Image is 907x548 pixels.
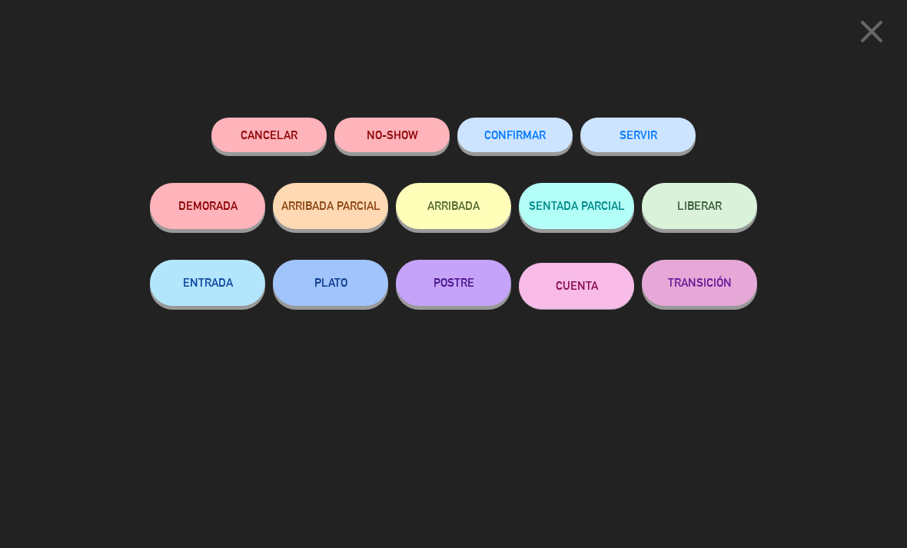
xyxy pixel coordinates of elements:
button: TRANSICIÓN [642,260,757,306]
button: POSTRE [396,260,511,306]
span: ARRIBADA PARCIAL [281,199,380,212]
i: close [852,12,891,51]
button: SENTADA PARCIAL [519,183,634,229]
button: close [848,12,895,57]
button: ENTRADA [150,260,265,306]
button: LIBERAR [642,183,757,229]
button: CONFIRMAR [457,118,573,152]
button: ARRIBADA PARCIAL [273,183,388,229]
span: CONFIRMAR [484,128,546,141]
button: PLATO [273,260,388,306]
span: LIBERAR [677,199,722,212]
button: NO-SHOW [334,118,450,152]
button: ARRIBADA [396,183,511,229]
button: DEMORADA [150,183,265,229]
button: Cancelar [211,118,327,152]
button: CUENTA [519,263,634,309]
button: SERVIR [580,118,696,152]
